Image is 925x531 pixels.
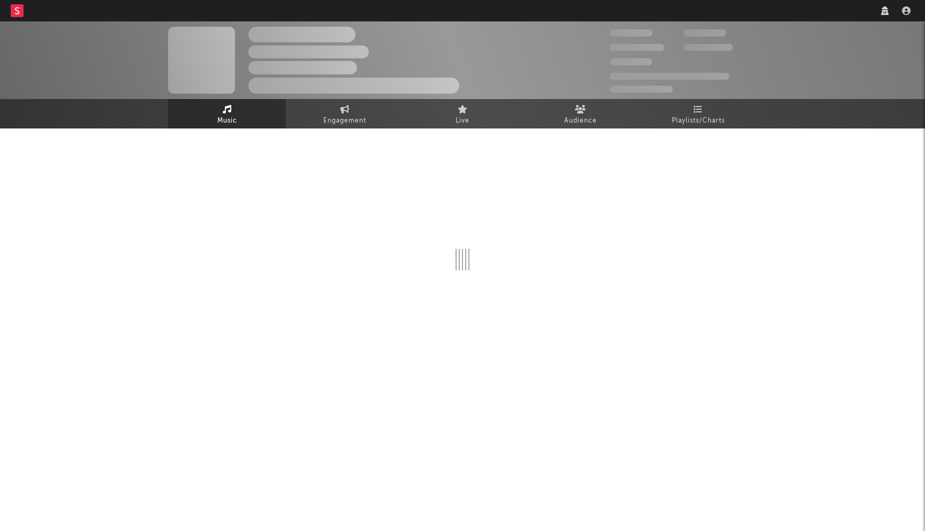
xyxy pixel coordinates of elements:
a: Live [404,99,521,128]
span: Live [456,115,469,127]
span: 300,000 [610,29,653,36]
span: Playlists/Charts [672,115,725,127]
span: Audience [564,115,597,127]
span: 50,000,000 Monthly Listeners [610,73,730,80]
a: Engagement [286,99,404,128]
span: 100,000 [684,29,726,36]
span: Jump Score: 85.0 [610,86,673,93]
span: Engagement [323,115,366,127]
a: Playlists/Charts [639,99,757,128]
a: Music [168,99,286,128]
span: 50,000,000 [610,44,664,51]
a: Audience [521,99,639,128]
span: 100,000 [610,58,652,65]
span: Music [217,115,237,127]
span: 1,000,000 [684,44,733,51]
